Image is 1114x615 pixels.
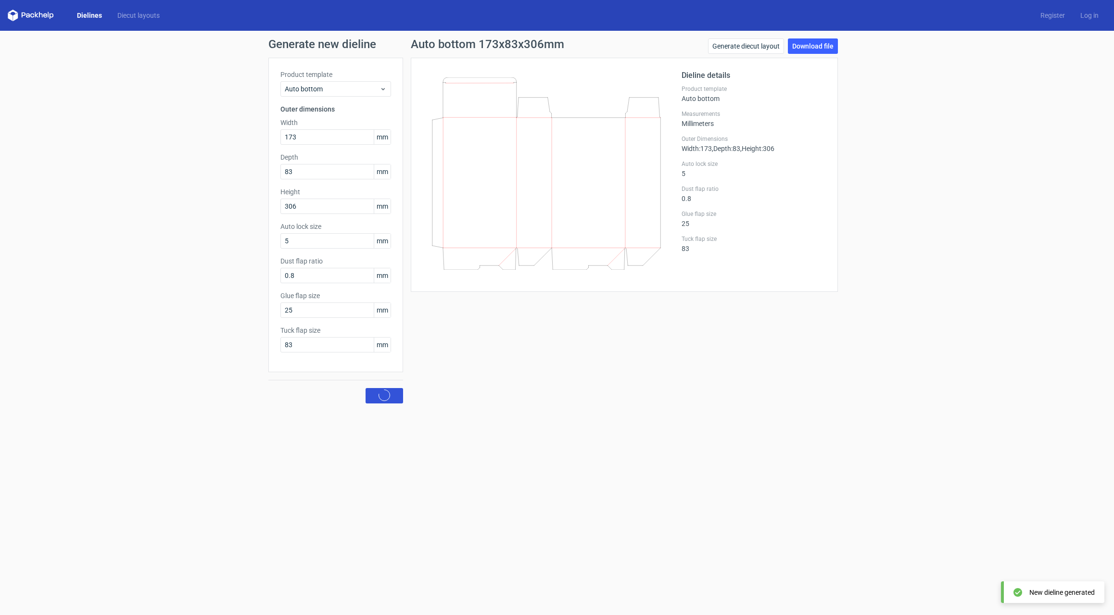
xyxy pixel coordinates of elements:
a: Diecut layouts [110,11,167,20]
label: Height [280,187,391,197]
a: Register [1033,11,1073,20]
div: 83 [682,235,826,252]
label: Auto lock size [280,222,391,231]
label: Outer Dimensions [682,135,826,143]
label: Glue flap size [280,291,391,301]
label: Glue flap size [682,210,826,218]
a: Generate diecut layout [708,38,784,54]
h1: Generate new dieline [268,38,846,50]
span: mm [374,303,391,317]
label: Depth [280,152,391,162]
span: , Depth : 83 [712,145,740,152]
span: Auto bottom [285,84,380,94]
span: , Height : 306 [740,145,774,152]
span: mm [374,268,391,283]
div: Millimeters [682,110,826,127]
span: Width : 173 [682,145,712,152]
h1: Auto bottom 173x83x306mm [411,38,564,50]
label: Auto lock size [682,160,826,168]
div: New dieline generated [1029,588,1095,597]
label: Product template [682,85,826,93]
div: 5 [682,160,826,177]
span: mm [374,234,391,248]
span: mm [374,338,391,352]
a: Download file [788,38,838,54]
div: Auto bottom [682,85,826,102]
label: Tuck flap size [682,235,826,243]
label: Width [280,118,391,127]
span: mm [374,164,391,179]
div: 0.8 [682,185,826,202]
label: Measurements [682,110,826,118]
label: Tuck flap size [280,326,391,335]
label: Dust flap ratio [280,256,391,266]
label: Dust flap ratio [682,185,826,193]
h3: Outer dimensions [280,104,391,114]
span: mm [374,130,391,144]
a: Dielines [69,11,110,20]
a: Log in [1073,11,1106,20]
h2: Dieline details [682,70,826,81]
label: Product template [280,70,391,79]
div: 25 [682,210,826,227]
span: mm [374,199,391,213]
